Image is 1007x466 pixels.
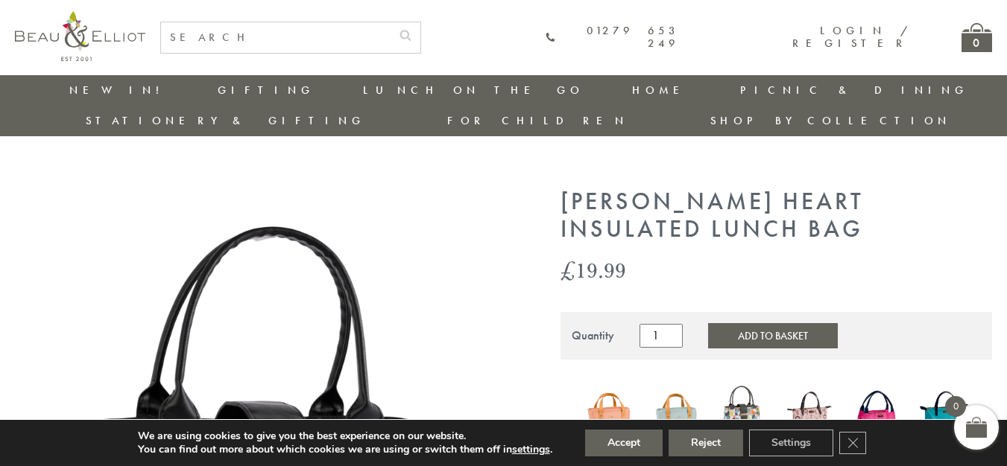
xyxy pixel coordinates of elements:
a: Picnic & Dining [740,83,968,98]
a: Carnaby Bloom Insulated Lunch Handbag [717,383,769,453]
a: Gifting [218,83,315,98]
a: Home [632,83,692,98]
a: For Children [447,113,628,128]
button: Settings [749,430,833,456]
span: £ [561,255,575,285]
button: Add to Basket [708,323,838,348]
img: Colour Block Luxury Insulated Lunch Bag [918,383,970,450]
a: Boho Luxury Insulated Lunch Bag [783,383,836,453]
a: Login / Register [792,23,909,51]
a: 01279 653 249 [546,25,679,51]
span: 0 [945,396,966,417]
img: Colour Block Insulated Lunch Bag [850,383,903,450]
img: Boho Luxury Insulated Lunch Bag [783,383,836,450]
img: Lexington lunch bag eau de nil [650,382,702,451]
div: Quantity [572,329,614,342]
bdi: 19.99 [561,255,626,285]
a: Stationery & Gifting [86,113,365,128]
img: Lexington lunch bag blush [583,382,635,451]
button: settings [512,443,550,456]
h1: [PERSON_NAME] Heart Insulated Lunch Bag [561,188,992,243]
input: Product quantity [640,324,683,348]
button: Close GDPR Cookie Banner [839,432,866,454]
input: SEARCH [161,22,391,53]
a: 0 [962,23,992,52]
img: logo [15,11,145,61]
a: Colour Block Insulated Lunch Bag [850,383,903,453]
a: Lunch On The Go [363,83,584,98]
p: You can find out more about which cookies we are using or switch them off in . [138,443,552,456]
a: Lexington lunch bag blush [583,382,635,455]
a: Colour Block Luxury Insulated Lunch Bag [918,383,970,453]
a: New in! [69,83,169,98]
a: Lexington lunch bag eau de nil [650,382,702,455]
a: Shop by collection [710,113,951,128]
button: Reject [669,430,743,456]
img: Carnaby Bloom Insulated Lunch Handbag [717,383,769,450]
p: We are using cookies to give you the best experience on our website. [138,430,552,443]
button: Accept [585,430,663,456]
